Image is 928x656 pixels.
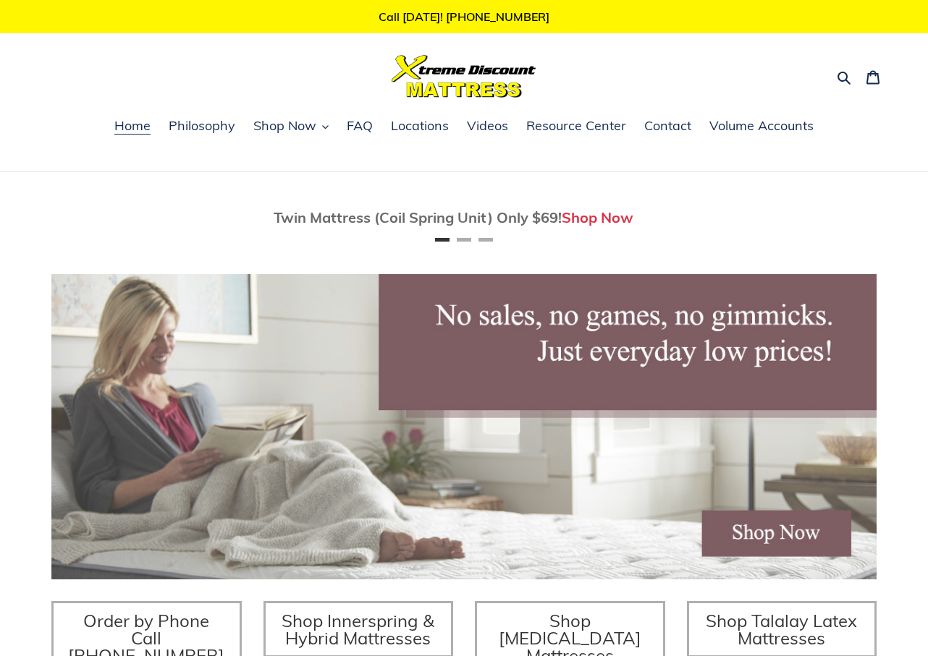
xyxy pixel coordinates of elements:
a: Shop Now [562,208,633,226]
span: Twin Mattress (Coil Spring Unit) Only $69! [274,208,562,226]
a: Locations [384,116,456,137]
span: Home [114,117,151,135]
span: Videos [467,117,508,135]
span: Locations [391,117,449,135]
a: Resource Center [519,116,633,137]
span: Shop Now [253,117,316,135]
span: Philosophy [169,117,235,135]
span: Shop Innerspring & Hybrid Mattresses [282,610,434,649]
span: Contact [644,117,691,135]
a: Videos [460,116,515,137]
span: Volume Accounts [709,117,814,135]
button: Page 1 [435,238,450,242]
img: herobannermay2022-1652879215306_1200x.jpg [51,274,877,579]
a: Contact [637,116,699,137]
span: FAQ [347,117,373,135]
button: Page 2 [457,238,471,242]
button: Shop Now [246,116,336,137]
img: Xtreme Discount Mattress [392,55,536,98]
a: Volume Accounts [702,116,821,137]
a: FAQ [339,116,380,137]
a: Philosophy [161,116,242,137]
a: Home [107,116,158,137]
button: Page 3 [478,238,493,242]
span: Shop Talalay Latex Mattresses [706,610,857,649]
span: Resource Center [526,117,626,135]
